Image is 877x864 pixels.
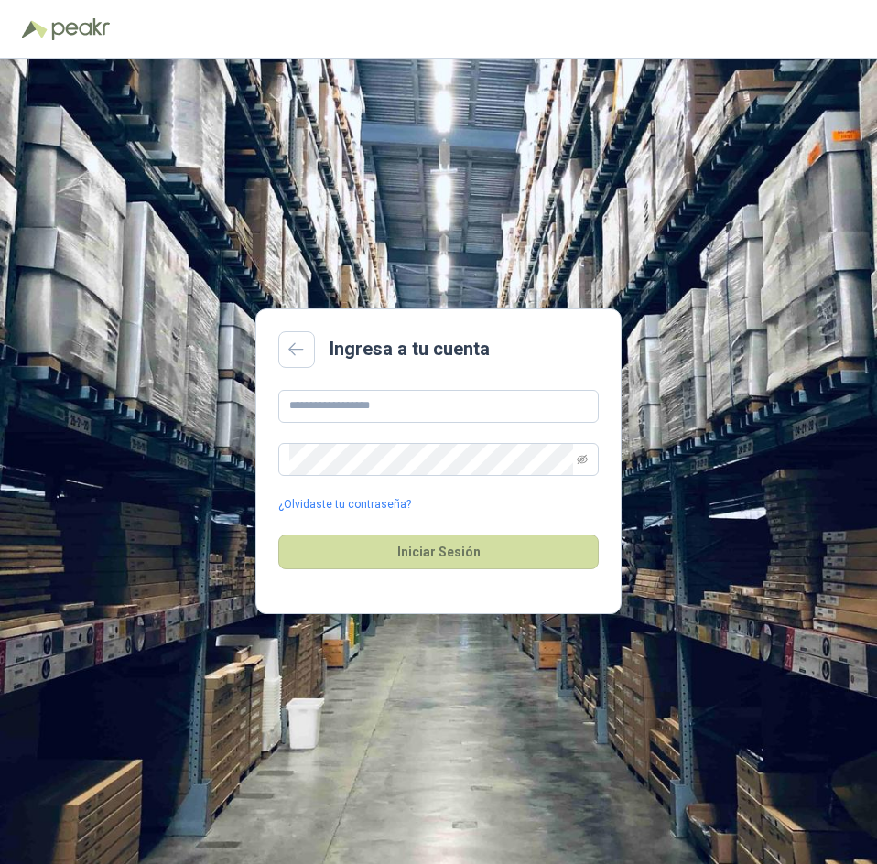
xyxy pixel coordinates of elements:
[278,496,411,513] a: ¿Olvidaste tu contraseña?
[330,335,490,363] h2: Ingresa a tu cuenta
[278,535,599,569] button: Iniciar Sesión
[51,18,110,40] img: Peakr
[577,454,588,465] span: eye-invisible
[22,20,48,38] img: Logo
